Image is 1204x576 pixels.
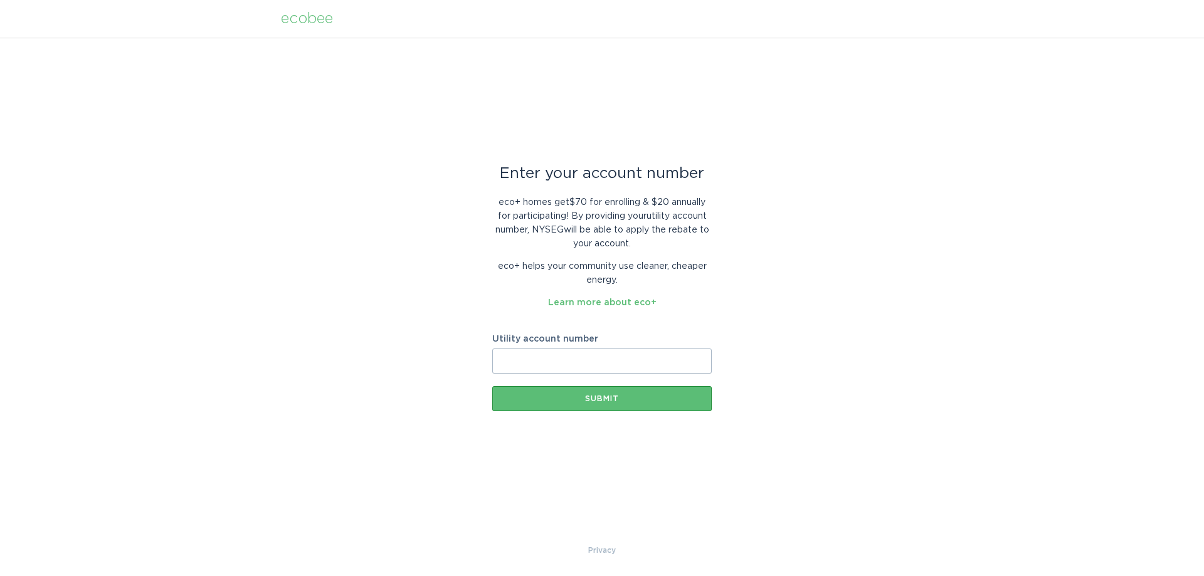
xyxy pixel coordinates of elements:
[499,395,705,402] div: Submit
[548,298,657,307] a: Learn more about eco+
[492,167,712,181] div: Enter your account number
[492,259,712,287] p: eco+ helps your community use cleaner, cheaper energy.
[588,543,616,557] a: Privacy Policy & Terms of Use
[281,12,333,26] div: ecobee
[492,335,712,343] label: Utility account number
[492,196,712,251] p: eco+ homes get $70 for enrolling & $20 annually for participating ! By providing your utility acc...
[492,386,712,411] button: Submit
